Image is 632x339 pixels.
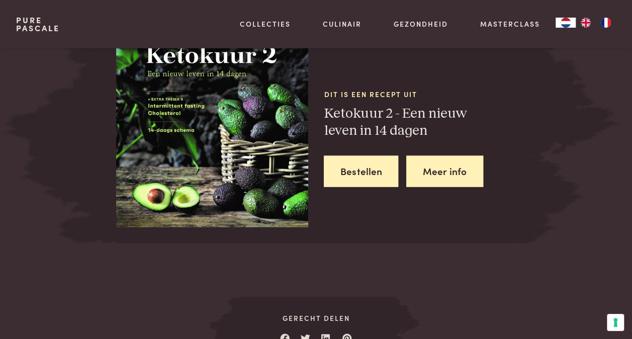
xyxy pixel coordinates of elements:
a: Culinair [323,19,362,29]
h3: Ketokuur 2 - Een nieuw leven in 14 dagen [324,105,516,140]
a: Meer info [406,156,483,188]
a: EN [576,18,596,28]
button: Uw voorkeuren voor toestemming voor trackingtechnologieën [607,314,624,331]
span: Gerecht delen [241,313,391,323]
a: Collecties [240,19,291,29]
a: Bestellen [324,156,398,188]
a: FR [596,18,616,28]
ul: Language list [576,18,616,28]
a: PurePascale [16,16,60,32]
div: Language [556,18,576,28]
a: NL [556,18,576,28]
a: Masterclass [480,19,539,29]
span: Dit is een recept uit [324,89,516,100]
aside: Language selected: Nederlands [556,18,616,28]
a: Gezondheid [394,19,448,29]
